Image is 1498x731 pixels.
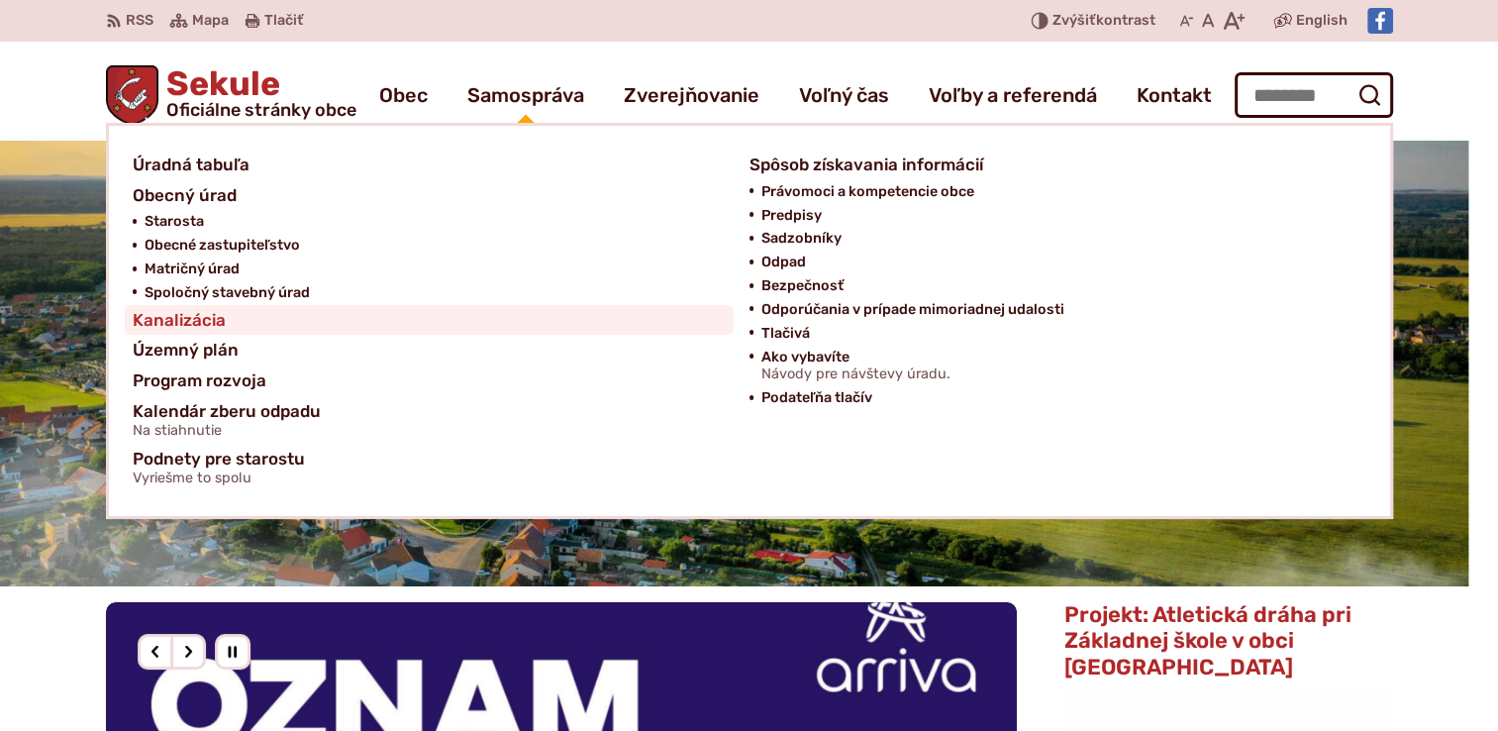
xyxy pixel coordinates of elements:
span: Spoločný stavebný úrad [145,281,310,305]
span: Matričný úrad [145,258,240,281]
a: Sadzobníky [761,227,1343,251]
a: Podateľňa tlačív [761,386,1343,410]
span: Podateľňa tlačív [761,386,872,410]
a: Program rozvoja [133,365,726,396]
span: Návody pre návštevy úradu. [761,366,950,382]
span: RSS [126,9,153,33]
a: Kontakt [1137,67,1212,123]
span: kontrast [1052,13,1155,30]
span: Ako vybavíte [761,346,950,387]
span: Podnety pre starostu [133,444,305,492]
img: Prejsť na domovskú stránku [106,65,159,125]
span: Starosta [145,210,204,234]
a: Obecné zastupiteľstvo [145,234,726,258]
a: Právomoci a kompetencie obce [761,180,1343,204]
img: Prejsť na Facebook stránku [1367,8,1393,34]
a: Územný plán [133,335,726,365]
a: Ako vybavíteNávody pre návštevy úradu. [761,346,1343,387]
span: Obecné zastupiteľstvo [145,234,300,258]
a: Voľby a referendá [929,67,1097,123]
span: Odporúčania v prípade mimoriadnej udalosti [761,298,1064,322]
a: Bezpečnosť [761,274,1343,298]
span: Predpisy [761,204,822,228]
span: Na stiahnutie [133,423,321,439]
span: Kalendár zberu odpadu [133,396,321,445]
a: Úradná tabuľa [133,150,726,180]
span: Sadzobníky [761,227,842,251]
div: Pozastaviť pohyb slajdera [215,634,250,670]
div: Nasledujúci slajd [170,634,206,670]
span: Kanalizácia [133,305,226,336]
a: Samospráva [467,67,584,123]
span: Tlačiť [264,13,303,30]
span: Územný plán [133,335,239,365]
a: Voľný čas [799,67,889,123]
a: Obec [379,67,428,123]
a: English [1292,9,1351,33]
a: Odpad [761,251,1343,274]
span: English [1296,9,1348,33]
a: Zverejňovanie [624,67,759,123]
span: Tlačivá [761,322,810,346]
span: Právomoci a kompetencie obce [761,180,974,204]
a: Tlačivá [761,322,1343,346]
span: Zvýšiť [1052,12,1096,29]
a: Kanalizácia [133,305,726,336]
span: Odpad [761,251,806,274]
span: Bezpečnosť [761,274,844,298]
span: Vyriešme to spolu [133,470,305,486]
a: Predpisy [761,204,1343,228]
a: Spoločný stavebný úrad [145,281,726,305]
a: Podnety pre starostuVyriešme to spolu [133,444,1343,492]
h1: Sekule [158,67,356,119]
a: Logo Sekule, prejsť na domovskú stránku. [106,65,357,125]
a: Matričný úrad [145,258,726,281]
span: Program rozvoja [133,365,266,396]
span: Mapa [192,9,229,33]
span: Spôsob získavania informácií [749,150,983,180]
span: Projekt: Atletická dráha pri Základnej škole v obci [GEOGRAPHIC_DATA] [1063,601,1350,680]
a: Obecný úrad [133,180,726,211]
a: Kalendár zberu odpaduNa stiahnutie [133,396,726,445]
a: Spôsob získavania informácií [749,150,1343,180]
a: Odporúčania v prípade mimoriadnej udalosti [761,298,1343,322]
div: Predošlý slajd [138,634,173,670]
span: Úradná tabuľa [133,150,250,180]
span: Oficiálne stránky obce [166,101,356,119]
a: Starosta [145,210,726,234]
span: Obecný úrad [133,180,237,211]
